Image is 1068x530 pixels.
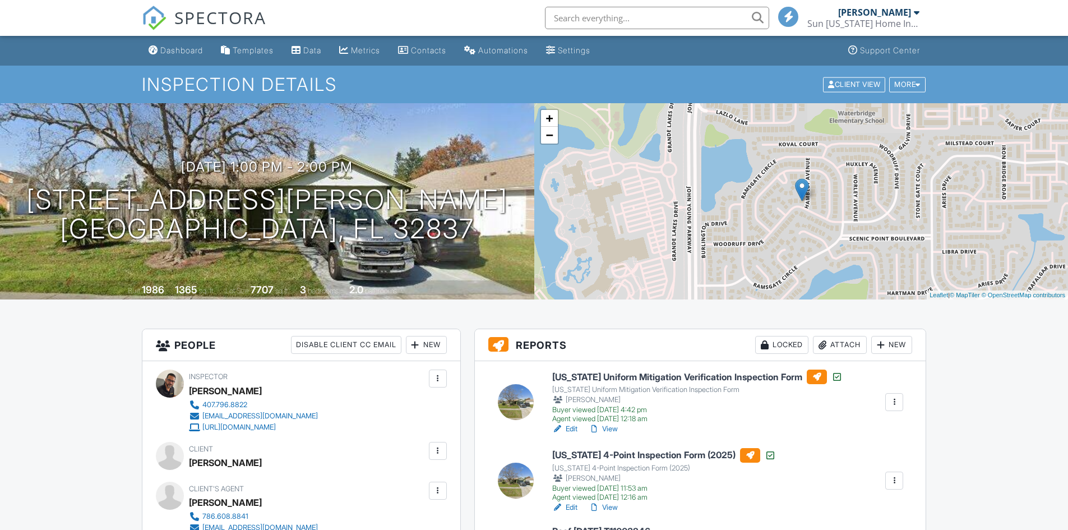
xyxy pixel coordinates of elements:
span: sq. ft. [199,287,215,295]
img: The Best Home Inspection Software - Spectora [142,6,167,30]
a: 786.608.8841 [189,511,318,522]
span: sq.ft. [275,287,289,295]
div: [PERSON_NAME] [189,382,262,399]
div: [PERSON_NAME] [552,473,776,484]
div: Metrics [351,45,380,55]
div: [US_STATE] 4-Point Inspection Form (2025) [552,464,776,473]
div: 1365 [175,284,197,296]
a: Leaflet [930,292,948,298]
div: [URL][DOMAIN_NAME] [202,423,276,432]
div: Disable Client CC Email [291,336,401,354]
span: bedrooms [308,287,339,295]
a: 407.796.8822 [189,399,318,411]
span: SPECTORA [174,6,266,29]
a: Zoom out [541,127,558,144]
a: [US_STATE] 4-Point Inspection Form (2025) [US_STATE] 4-Point Inspection Form (2025) [PERSON_NAME]... [552,448,776,502]
a: [EMAIL_ADDRESS][DOMAIN_NAME] [189,411,318,422]
a: Support Center [844,40,924,61]
div: Agent viewed [DATE] 12:18 am [552,414,843,423]
a: View [589,502,618,513]
div: Locked [755,336,808,354]
div: Buyer viewed [DATE] 11:53 am [552,484,776,493]
div: [PERSON_NAME] [552,394,843,405]
a: © OpenStreetMap contributors [982,292,1065,298]
h6: [US_STATE] 4-Point Inspection Form (2025) [552,448,776,463]
div: 407.796.8822 [202,400,247,409]
div: Contacts [411,45,446,55]
a: Data [287,40,326,61]
span: Built [128,287,140,295]
div: 7707 [251,284,274,296]
a: Automations (Basic) [460,40,533,61]
div: Dashboard [160,45,203,55]
a: Edit [552,423,577,435]
a: Templates [216,40,278,61]
a: © MapTiler [950,292,980,298]
div: | [927,291,1068,300]
h1: [STREET_ADDRESS][PERSON_NAME] [GEOGRAPHIC_DATA], FL 32837 [26,185,508,245]
a: [URL][DOMAIN_NAME] [189,422,318,433]
div: Support Center [860,45,920,55]
div: Automations [478,45,528,55]
div: Sun Florida Home Inspections, Inc. [807,18,919,29]
a: [PERSON_NAME] [189,494,262,511]
h3: [DATE] 1:00 pm - 2:00 pm [181,159,353,174]
a: Dashboard [144,40,207,61]
div: Templates [233,45,274,55]
a: [US_STATE] Uniform Mitigation Verification Inspection Form [US_STATE] Uniform Mitigation Verifica... [552,370,843,423]
div: 2.0 [349,284,363,296]
h6: [US_STATE] Uniform Mitigation Verification Inspection Form [552,370,843,384]
div: New [406,336,447,354]
div: [US_STATE] Uniform Mitigation Verification Inspection Form [552,385,843,394]
span: bathrooms [365,287,397,295]
a: Metrics [335,40,385,61]
div: 1986 [142,284,164,296]
a: Contacts [394,40,451,61]
div: Settings [558,45,590,55]
h3: People [142,329,460,361]
div: [PERSON_NAME] [189,454,262,471]
div: [EMAIL_ADDRESS][DOMAIN_NAME] [202,412,318,421]
div: 786.608.8841 [202,512,248,521]
div: More [889,77,926,92]
a: Client View [822,80,888,88]
div: Data [303,45,321,55]
div: Agent viewed [DATE] 12:16 am [552,493,776,502]
div: Client View [823,77,885,92]
h3: Reports [475,329,926,361]
a: Zoom in [541,110,558,127]
input: Search everything... [545,7,769,29]
a: View [589,423,618,435]
div: Buyer viewed [DATE] 4:42 pm [552,405,843,414]
span: Lot Size [225,287,249,295]
a: Edit [552,502,577,513]
span: Inspector [189,372,228,381]
div: 3 [300,284,306,296]
span: Client [189,445,213,453]
span: Client's Agent [189,485,244,493]
div: Attach [813,336,867,354]
h1: Inspection Details [142,75,927,94]
div: New [871,336,912,354]
a: SPECTORA [142,15,266,39]
a: Settings [542,40,595,61]
div: [PERSON_NAME] [838,7,911,18]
